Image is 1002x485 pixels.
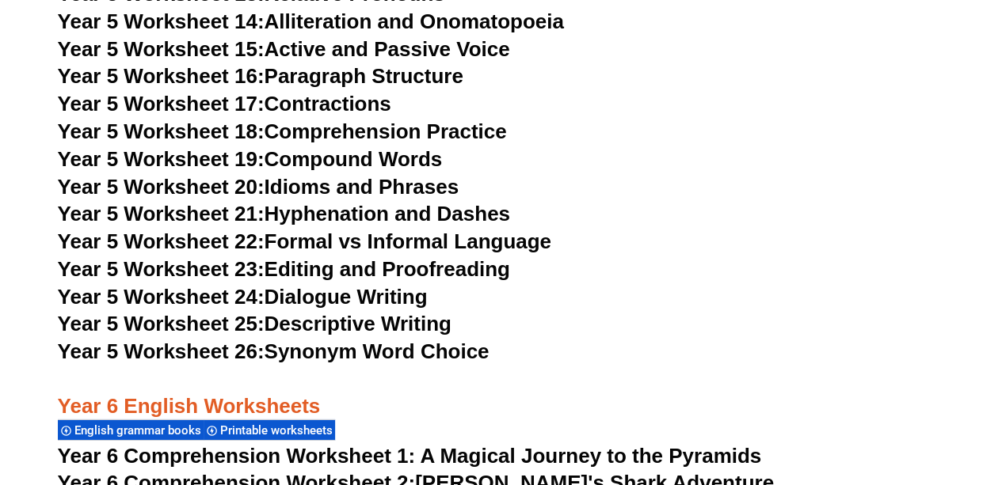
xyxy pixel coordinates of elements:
span: Year 5 Worksheet 22: [58,229,265,253]
a: Year 5 Worksheet 15:Active and Passive Voice [58,37,510,61]
span: Year 5 Worksheet 16: [58,64,265,88]
h3: Year 6 English Worksheets [58,366,945,420]
a: Year 5 Worksheet 16:Paragraph Structure [58,64,463,88]
span: Year 5 Worksheet 26: [58,339,265,363]
span: Year 5 Worksheet 19: [58,147,265,171]
a: Year 6 Comprehension Worksheet 1: A Magical Journey to the Pyramids [58,444,762,468]
a: Year 5 Worksheet 21:Hyphenation and Dashes [58,202,510,225]
div: Printable worksheets [204,419,335,441]
span: Year 5 Worksheet 17: [58,92,265,116]
a: Year 5 Worksheet 18:Comprehension Practice [58,119,507,143]
a: Year 5 Worksheet 23:Editing and Proofreading [58,257,510,281]
span: Year 5 Worksheet 23: [58,257,265,281]
iframe: Chat Widget [738,306,1002,485]
div: English grammar books [58,419,204,441]
span: Year 5 Worksheet 21: [58,202,265,225]
a: Year 5 Worksheet 24:Dialogue Writing [58,285,428,309]
span: Year 5 Worksheet 25: [58,312,265,335]
a: Year 5 Worksheet 25:Descriptive Writing [58,312,451,335]
span: Year 5 Worksheet 15: [58,37,265,61]
a: Year 5 Worksheet 19:Compound Words [58,147,443,171]
a: Year 5 Worksheet 22:Formal vs Informal Language [58,229,551,253]
a: Year 5 Worksheet 17:Contractions [58,92,391,116]
span: Year 5 Worksheet 20: [58,175,265,199]
a: Year 5 Worksheet 14:Alliteration and Onomatopoeia [58,9,564,33]
span: Printable worksheets [220,423,337,438]
span: Year 5 Worksheet 14: [58,9,265,33]
span: Year 5 Worksheet 18: [58,119,265,143]
span: Year 5 Worksheet 24: [58,285,265,309]
a: Year 5 Worksheet 26:Synonym Word Choice [58,339,490,363]
a: Year 5 Worksheet 20:Idioms and Phrases [58,175,459,199]
span: English grammar books [74,423,206,438]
